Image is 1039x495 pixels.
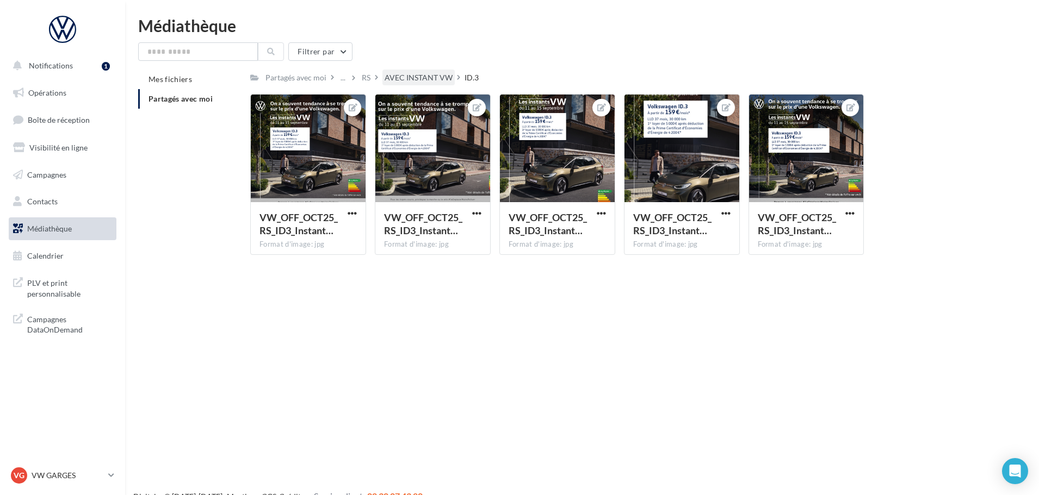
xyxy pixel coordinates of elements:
div: AVEC INSTANT VW [385,72,453,83]
div: Format d'image: jpg [509,240,606,249]
a: PLV et print personnalisable [7,271,119,303]
span: PLV et print personnalisable [27,275,112,299]
span: Calendrier [27,251,64,260]
span: Opérations [28,88,66,97]
span: Mes fichiers [149,74,192,84]
span: Boîte de réception [28,115,90,124]
button: Filtrer par [288,42,352,61]
a: Campagnes DataOnDemand [7,308,119,340]
a: Visibilité en ligne [7,136,119,159]
div: Format d'image: jpg [758,240,855,249]
span: Partagés avec moi [149,94,213,103]
span: VW_OFF_OCT25_RS_ID3_InstantVW_CARRE [259,211,338,236]
div: Format d'image: jpg [633,240,731,249]
span: Notifications [29,61,73,70]
a: Calendrier [7,245,119,267]
a: Campagnes [7,164,119,186]
span: VW_OFF_OCT25_RS_ID3_InstantVW_STORY [633,211,712,236]
div: Format d'image: jpg [259,240,357,249]
a: VG VW GARGES [9,465,116,486]
div: 1 [102,62,110,71]
a: Boîte de réception [7,108,119,131]
span: Campagnes [27,170,66,179]
a: Médiathèque [7,217,119,240]
span: VW_OFF_OCT25_RS_ID3_InstantVW_GMB [384,211,462,236]
div: ID.3 [465,72,479,83]
div: Médiathèque [138,17,1026,34]
div: ... [338,70,348,85]
span: VW_OFF_OCT25_RS_ID3_InstantVW_INSTAGRAM [509,211,587,236]
div: Open Intercom Messenger [1002,458,1028,484]
div: RS [362,72,370,83]
a: Opérations [7,82,119,104]
button: Notifications 1 [7,54,114,77]
div: Partagés avec moi [265,72,326,83]
a: Contacts [7,190,119,213]
span: Visibilité en ligne [29,143,88,152]
span: VW_OFF_OCT25_RS_ID3_InstantVW_GMB_720x720 [758,211,836,236]
span: Campagnes DataOnDemand [27,312,112,335]
span: Contacts [27,197,58,206]
div: Format d'image: jpg [384,240,481,249]
span: VG [14,470,24,481]
span: Médiathèque [27,224,72,233]
p: VW GARGES [32,470,104,481]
